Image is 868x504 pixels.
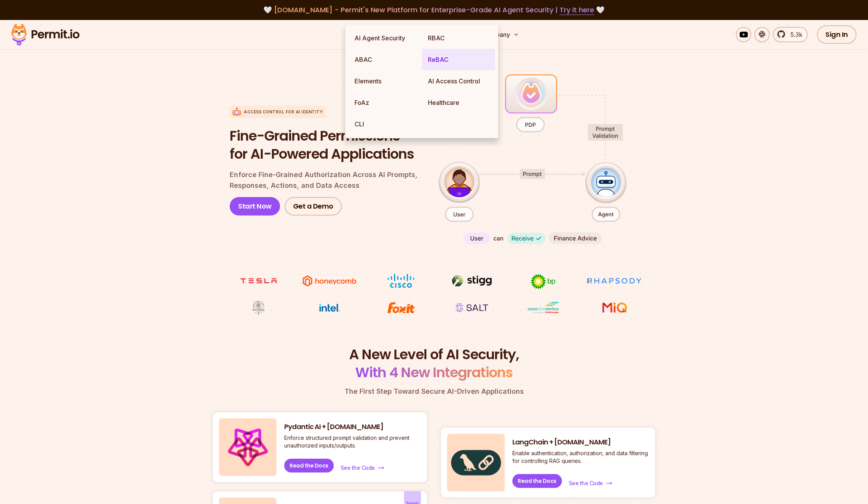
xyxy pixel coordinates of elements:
[18,5,850,15] div: 🤍 🤍
[372,274,430,288] img: Cisco
[348,92,422,113] a: FoAz
[568,479,613,488] a: See the Code
[422,70,495,92] a: AI Access Control
[244,109,323,115] p: Access control for AI Identity
[230,127,426,163] h1: Fine-Grained Permissions for AI-Powered Applications
[348,113,422,135] a: CLI
[230,300,287,315] img: Maricopa County Recorder\'s Office
[213,386,655,397] p: The First Step Toward Secure AI-Driven Applications
[512,474,562,488] a: Read the Docs
[230,274,287,288] img: tesla
[443,300,501,315] img: salt
[348,70,422,92] a: Elements
[443,274,501,288] img: Stigg
[817,25,856,44] a: Sign In
[8,22,83,48] img: Permit logo
[230,197,280,216] a: Start Now
[512,449,649,465] p: Enable authentication, authorization, and data filtering for controlling RAG queries.
[588,301,640,314] img: MIQ
[284,422,421,431] h3: Pydantic AI + [DOMAIN_NAME]
[422,92,495,113] a: Healthcare
[284,459,334,472] a: Read the Docs
[479,27,522,42] button: Company
[274,5,594,15] span: [DOMAIN_NAME] - Permit's New Platform for Enterprise-Grade AI Agent Security |
[340,463,385,472] a: See the Code
[372,300,430,315] img: Foxit
[348,49,422,70] a: ABAC
[422,27,495,49] a: RBAC
[514,274,572,290] img: bp
[786,30,802,39] span: 5.3k
[213,346,655,382] h2: A New Level of AI Security,
[285,197,342,216] a: Get a Demo
[560,5,594,15] a: Try it here
[284,434,421,449] p: Enforce structured prompt validation and prevent unauthorized inputs/outputs.
[341,464,375,472] span: See the Code
[512,438,649,446] h3: LangChain + [DOMAIN_NAME]
[355,363,513,382] span: With 4 New Integrations
[514,300,572,315] img: Casa dos Ventos
[301,300,358,315] img: Intel
[773,27,808,42] a: 5.3k
[230,169,426,191] p: Enforce Fine-Grained Authorization Across AI Prompts, Responses, Actions, and Data Access
[586,274,643,288] img: Rhapsody Health
[422,49,495,70] a: ReBAC
[348,27,422,49] a: AI Agent Security
[569,479,603,487] span: See the Code
[301,274,358,288] img: Honeycomb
